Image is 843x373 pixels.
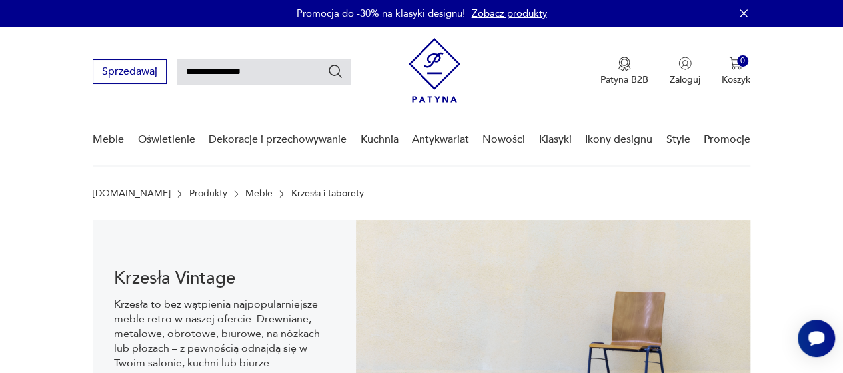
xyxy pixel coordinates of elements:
[539,114,572,165] a: Klasyki
[704,114,750,165] a: Promocje
[722,57,750,86] button: 0Koszyk
[93,59,167,84] button: Sprzedawaj
[291,188,364,199] p: Krzesła i taborety
[618,57,631,71] img: Ikona medalu
[666,114,690,165] a: Style
[209,114,347,165] a: Dekoracje i przechowywanie
[93,188,171,199] a: [DOMAIN_NAME]
[729,57,742,70] img: Ikona koszyka
[670,73,700,86] p: Zaloguj
[138,114,195,165] a: Oświetlenie
[670,57,700,86] button: Zaloguj
[722,73,750,86] p: Koszyk
[737,55,748,67] div: 0
[600,73,648,86] p: Patyna B2B
[327,63,343,79] button: Szukaj
[93,68,167,77] a: Sprzedawaj
[93,114,124,165] a: Meble
[482,114,525,165] a: Nowości
[409,38,460,103] img: Patyna - sklep z meblami i dekoracjami vintage
[678,57,692,70] img: Ikonka użytkownika
[114,270,335,286] h1: Krzesła Vintage
[798,320,835,357] iframe: Smartsupp widget button
[189,188,227,199] a: Produkty
[412,114,469,165] a: Antykwariat
[585,114,652,165] a: Ikony designu
[600,57,648,86] button: Patyna B2B
[114,297,335,370] p: Krzesła to bez wątpienia najpopularniejsze meble retro w naszej ofercie. Drewniane, metalowe, obr...
[245,188,273,199] a: Meble
[472,7,547,20] a: Zobacz produkty
[360,114,398,165] a: Kuchnia
[600,57,648,86] a: Ikona medaluPatyna B2B
[297,7,465,20] p: Promocja do -30% na klasyki designu!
